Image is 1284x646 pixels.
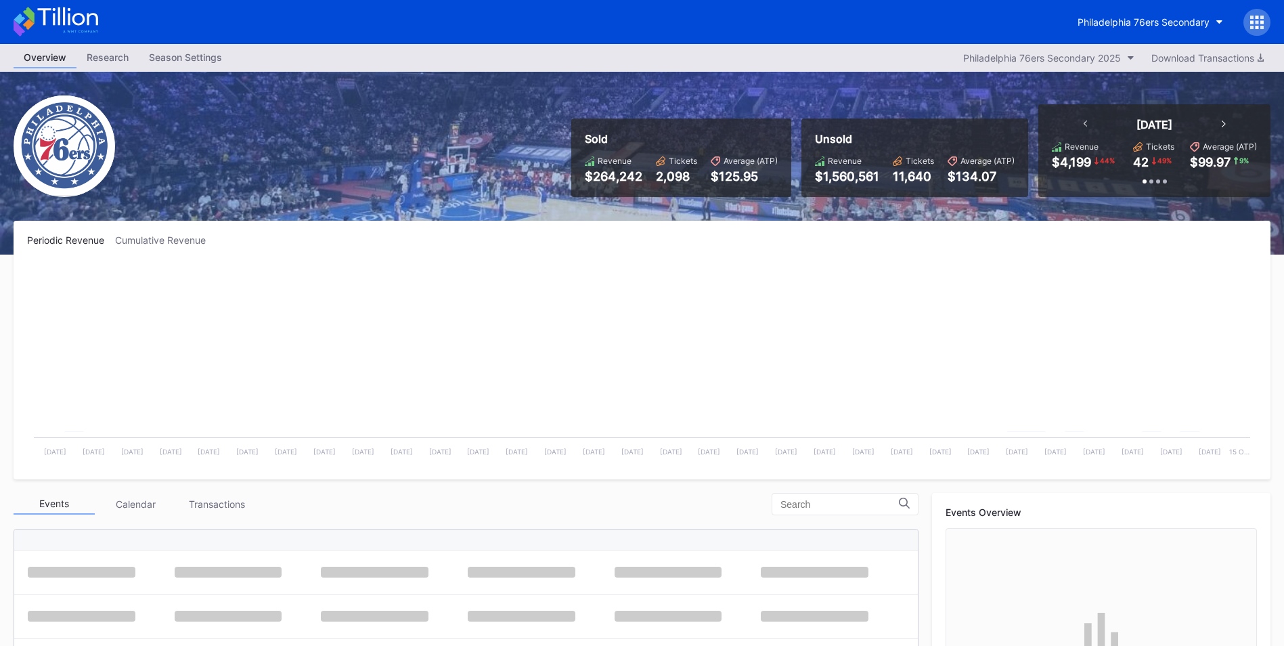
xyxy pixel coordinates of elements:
div: Tickets [906,156,934,166]
text: [DATE] [660,448,682,456]
text: [DATE] [506,448,528,456]
text: [DATE] [1083,448,1105,456]
div: Revenue [1065,142,1099,152]
div: Tickets [1146,142,1174,152]
text: [DATE] [1160,448,1182,456]
div: Calendar [95,494,176,515]
div: 2,098 [656,169,697,184]
div: Periodic Revenue [27,234,115,246]
text: [DATE] [236,448,259,456]
div: Philadelphia 76ers Secondary 2025 [963,52,1121,64]
text: [DATE] [44,448,66,456]
div: 42 [1133,155,1149,169]
text: [DATE] [429,448,451,456]
text: [DATE] [814,448,836,456]
div: Average (ATP) [1203,142,1257,152]
div: Revenue [828,156,862,166]
text: [DATE] [1044,448,1067,456]
button: Philadelphia 76ers Secondary [1067,9,1233,35]
div: $264,242 [585,169,642,184]
text: [DATE] [891,448,913,456]
text: [DATE] [83,448,105,456]
input: Search [780,499,899,510]
text: [DATE] [852,448,875,456]
text: [DATE] [313,448,336,456]
div: Events [14,494,95,515]
div: Download Transactions [1151,52,1264,64]
div: Revenue [598,156,632,166]
text: [DATE] [929,448,952,456]
div: $1,560,561 [815,169,879,184]
div: Cumulative Revenue [115,234,217,246]
text: [DATE] [352,448,374,456]
div: $134.07 [948,169,1015,184]
div: 49 % [1156,155,1173,166]
text: [DATE] [583,448,605,456]
div: Average (ATP) [960,156,1015,166]
div: 9 % [1238,155,1250,166]
div: $4,199 [1052,155,1091,169]
div: [DATE] [1136,118,1172,131]
div: Sold [585,132,778,146]
a: Season Settings [139,47,232,68]
text: [DATE] [160,448,182,456]
button: Philadelphia 76ers Secondary 2025 [956,49,1141,67]
text: [DATE] [467,448,489,456]
a: Overview [14,47,76,68]
text: 15 O… [1229,448,1249,456]
text: [DATE] [736,448,759,456]
text: [DATE] [391,448,413,456]
div: Transactions [176,494,257,515]
div: $99.97 [1190,155,1231,169]
div: Tickets [669,156,697,166]
text: [DATE] [1006,448,1028,456]
text: [DATE] [275,448,297,456]
div: Research [76,47,139,67]
text: [DATE] [544,448,567,456]
text: [DATE] [621,448,644,456]
div: $125.95 [711,169,778,184]
text: [DATE] [1199,448,1221,456]
text: [DATE] [121,448,143,456]
div: 11,640 [893,169,934,184]
div: Unsold [815,132,1015,146]
text: [DATE] [967,448,990,456]
text: [DATE] [775,448,797,456]
button: Download Transactions [1145,49,1270,67]
div: Season Settings [139,47,232,67]
text: [DATE] [1122,448,1144,456]
text: [DATE] [198,448,220,456]
div: Philadelphia 76ers Secondary [1078,16,1210,28]
div: Events Overview [946,507,1257,518]
svg: Chart title [27,263,1257,466]
text: [DATE] [698,448,720,456]
div: Average (ATP) [724,156,778,166]
div: 44 % [1099,155,1116,166]
img: Philadelphia_76ers.png [14,95,115,197]
a: Research [76,47,139,68]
